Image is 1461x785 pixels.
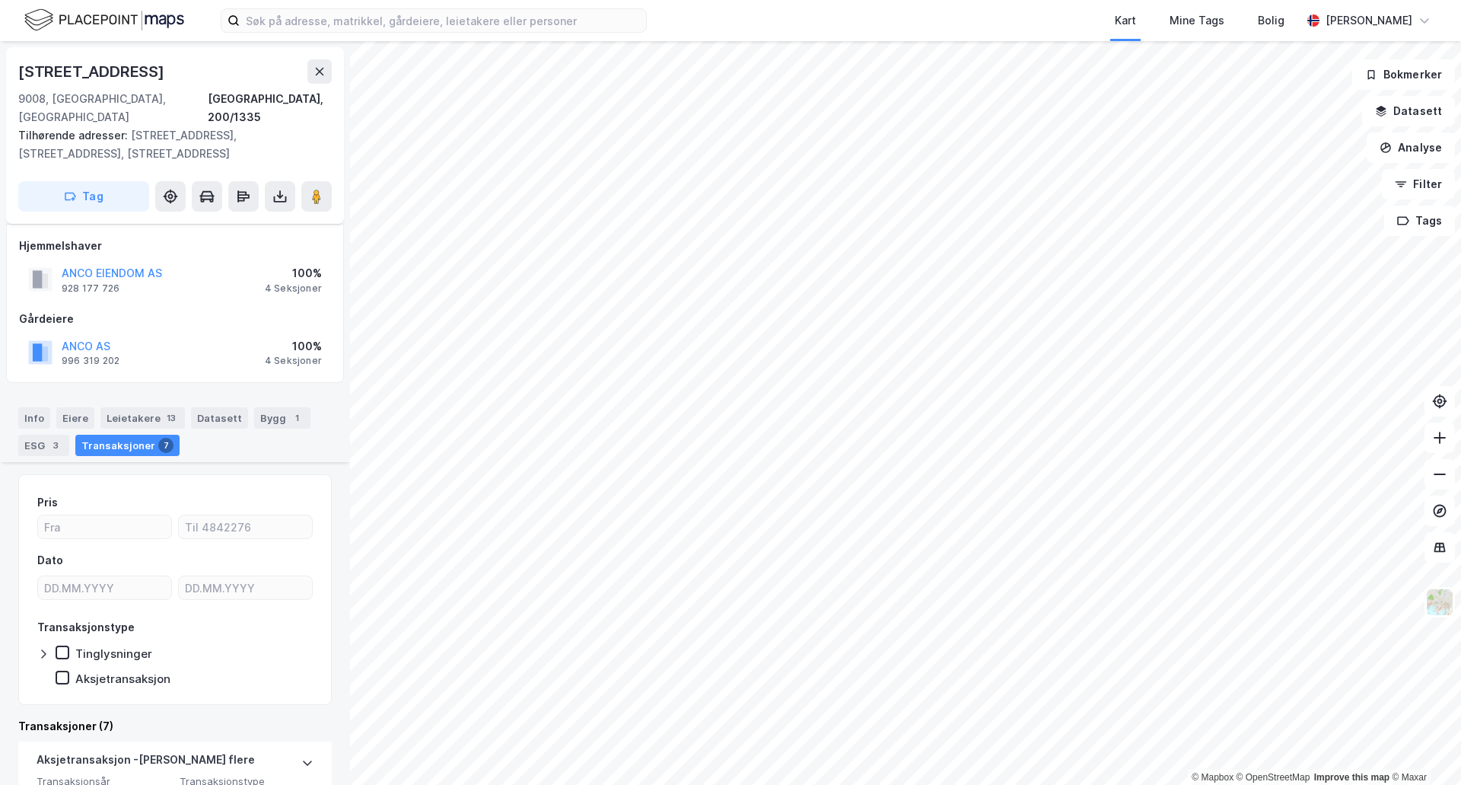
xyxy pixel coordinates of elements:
[38,515,171,538] input: Fra
[158,438,173,453] div: 7
[37,751,255,775] div: Aksjetransaksjon - [PERSON_NAME] flere
[1382,169,1455,199] button: Filter
[254,407,310,429] div: Bygg
[265,355,322,367] div: 4 Seksjoner
[1385,712,1461,785] iframe: Chat Widget
[18,126,320,163] div: [STREET_ADDRESS], [STREET_ADDRESS], [STREET_ADDRESS]
[1258,11,1284,30] div: Bolig
[1170,11,1224,30] div: Mine Tags
[19,237,331,255] div: Hjemmelshaver
[289,410,304,426] div: 1
[1425,588,1454,617] img: Z
[1384,206,1455,236] button: Tags
[75,646,152,661] div: Tinglysninger
[56,407,94,429] div: Eiere
[1314,772,1389,783] a: Improve this map
[18,435,69,456] div: ESG
[75,672,170,686] div: Aksjetransaksjon
[164,410,179,426] div: 13
[1385,712,1461,785] div: Kontrollprogram for chat
[18,407,50,429] div: Info
[191,407,248,429] div: Datasett
[265,337,322,356] div: 100%
[18,129,131,142] span: Tilhørende adresser:
[1192,772,1233,783] a: Mapbox
[62,355,119,367] div: 996 319 202
[62,282,119,295] div: 928 177 726
[1352,59,1455,90] button: Bokmerker
[1326,11,1412,30] div: [PERSON_NAME]
[240,9,646,32] input: Søk på adresse, matrikkel, gårdeiere, leietakere eller personer
[37,493,58,512] div: Pris
[18,181,149,212] button: Tag
[1115,11,1136,30] div: Kart
[1367,132,1455,163] button: Analyse
[100,407,185,429] div: Leietakere
[179,576,312,599] input: DD.MM.YYYY
[18,717,332,736] div: Transaksjoner (7)
[265,282,322,295] div: 4 Seksjoner
[18,90,208,126] div: 9008, [GEOGRAPHIC_DATA], [GEOGRAPHIC_DATA]
[37,551,63,570] div: Dato
[48,438,63,453] div: 3
[18,59,167,84] div: [STREET_ADDRESS]
[24,7,184,34] img: logo.f888ab2527a4732fd821a326f86c7f29.svg
[75,435,180,456] div: Transaksjoner
[38,576,171,599] input: DD.MM.YYYY
[208,90,332,126] div: [GEOGRAPHIC_DATA], 200/1335
[37,618,135,637] div: Transaksjonstype
[19,310,331,328] div: Gårdeiere
[1237,772,1310,783] a: OpenStreetMap
[1362,96,1455,126] button: Datasett
[179,515,312,538] input: Til 4842276
[265,264,322,282] div: 100%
